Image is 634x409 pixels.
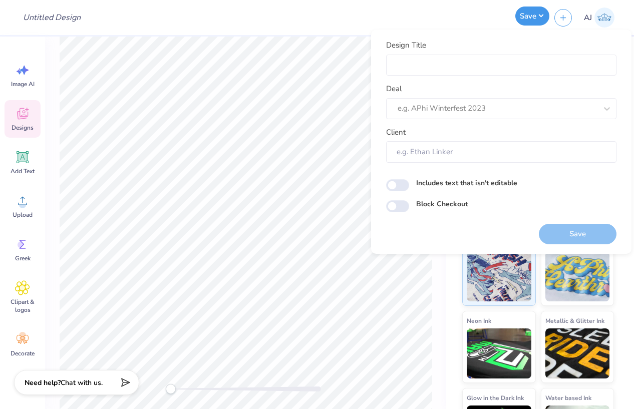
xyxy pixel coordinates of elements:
[545,251,610,301] img: Puff Ink
[416,178,517,188] label: Includes text that isn't editable
[11,167,35,175] span: Add Text
[467,328,531,378] img: Neon Ink
[15,254,31,262] span: Greek
[515,7,549,26] button: Save
[25,378,61,387] strong: Need help?
[416,199,468,209] label: Block Checkout
[467,251,531,301] img: Standard
[594,8,614,28] img: Armiel John Calzada
[545,392,591,403] span: Water based Ink
[584,12,592,24] span: AJ
[11,80,35,88] span: Image AI
[579,8,619,28] a: AJ
[13,211,33,219] span: Upload
[467,392,524,403] span: Glow in the Dark Ink
[15,8,89,28] input: Untitled Design
[386,141,616,163] input: e.g. Ethan Linker
[61,378,103,387] span: Chat with us.
[386,83,402,95] label: Deal
[467,315,491,326] span: Neon Ink
[11,349,35,357] span: Decorate
[6,298,39,314] span: Clipart & logos
[386,127,406,138] label: Client
[386,40,426,51] label: Design Title
[545,328,610,378] img: Metallic & Glitter Ink
[12,124,34,132] span: Designs
[545,315,604,326] span: Metallic & Glitter Ink
[166,384,176,394] div: Accessibility label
